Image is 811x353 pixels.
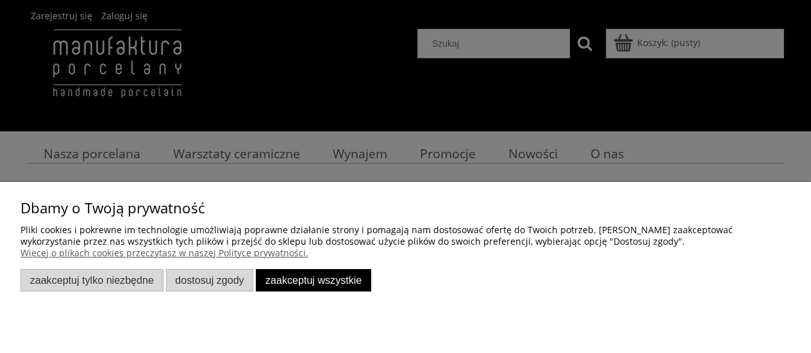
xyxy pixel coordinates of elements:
[256,269,371,291] button: Zaakceptuj wszystkie
[21,247,308,259] a: Więcej o plikach cookies przeczytasz w naszej Polityce prywatności.
[21,224,790,247] p: Pliki cookies i pokrewne im technologie umożliwiają poprawne działanie strony i pomagają nam dost...
[166,269,254,291] button: Dostosuj zgody
[21,269,163,291] button: Zaakceptuj tylko niezbędne
[21,202,790,214] p: Dbamy o Twoją prywatność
